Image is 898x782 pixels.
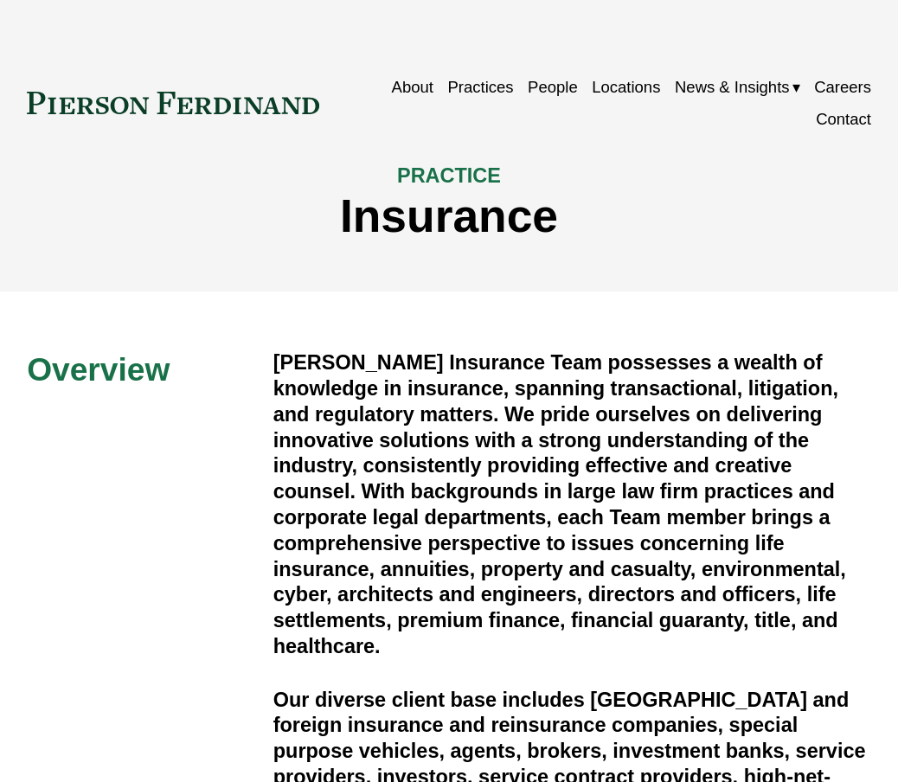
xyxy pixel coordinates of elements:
a: Contact [816,103,871,135]
a: People [528,72,578,104]
span: News & Insights [675,73,790,101]
a: Locations [592,72,660,104]
a: Practices [448,72,514,104]
a: Careers [814,72,871,104]
h4: [PERSON_NAME] Insurance Team possesses a wealth of knowledge in insurance, spanning transactional... [273,350,871,659]
span: Overview [27,351,170,388]
a: folder dropdown [675,72,800,104]
a: About [392,72,433,104]
span: PRACTICE [397,164,501,187]
h1: Insurance [27,189,871,242]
